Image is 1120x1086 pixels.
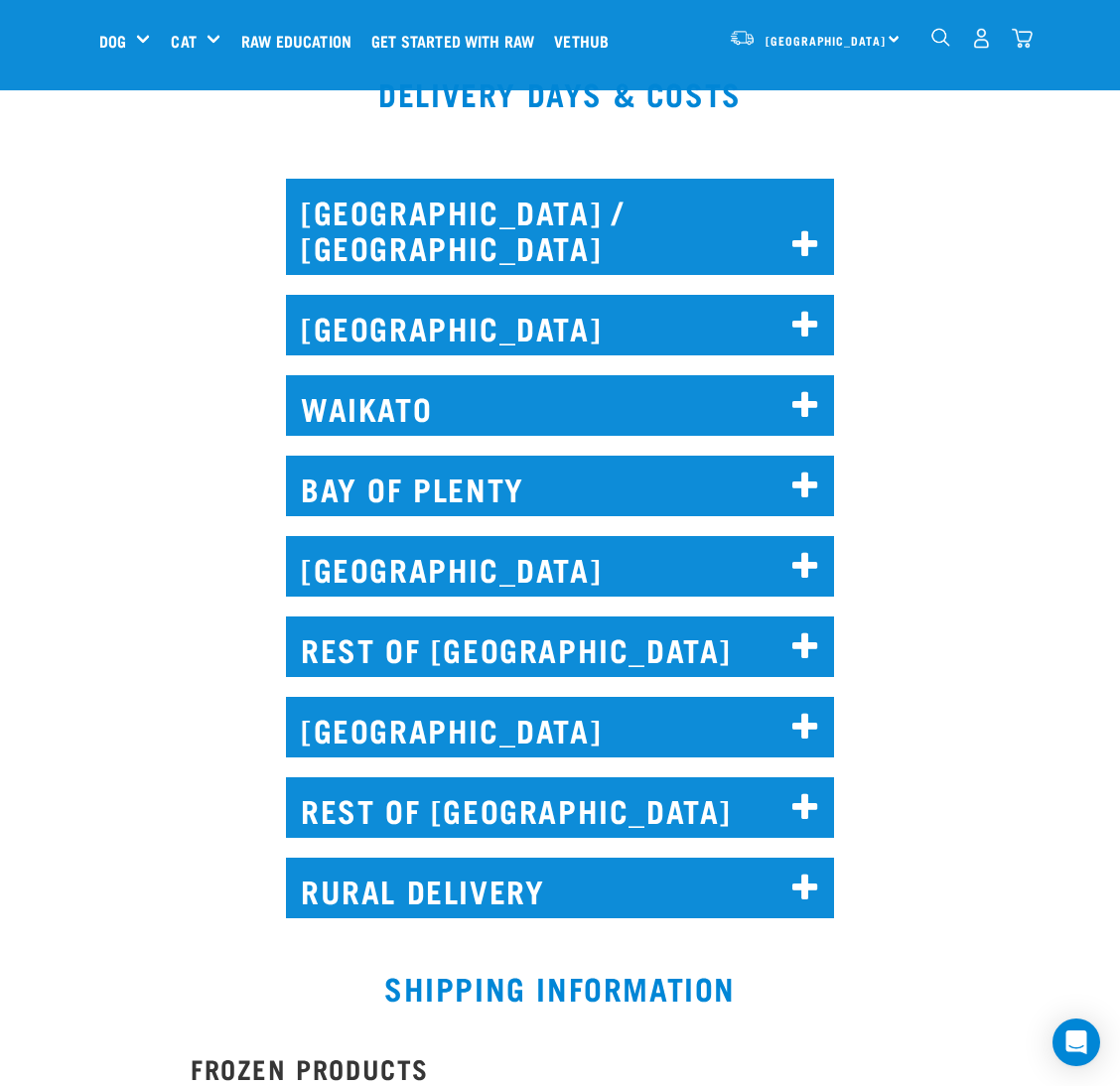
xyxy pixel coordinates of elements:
a: Dog [99,29,126,53]
a: Raw Education [236,1,366,80]
a: Vethub [549,1,624,80]
h2: BAY OF PLENTY [286,456,834,516]
div: Open Intercom Messenger [1052,1018,1100,1066]
a: Cat [171,29,196,53]
h2: RURAL DELIVERY [286,858,834,918]
a: Get started with Raw [366,1,549,80]
h2: [GEOGRAPHIC_DATA] [286,295,834,355]
strong: FROZEN PRODUCTS [191,1060,429,1075]
span: [GEOGRAPHIC_DATA] [766,37,886,44]
h2: REST OF [GEOGRAPHIC_DATA] [286,777,834,838]
h2: [GEOGRAPHIC_DATA] / [GEOGRAPHIC_DATA] [286,179,834,275]
h2: REST OF [GEOGRAPHIC_DATA] [286,616,834,677]
h2: [GEOGRAPHIC_DATA] [286,536,834,597]
h2: WAIKATO [286,375,834,436]
h2: [GEOGRAPHIC_DATA] [286,697,834,757]
img: van-moving.png [729,29,756,47]
img: home-icon-1@2x.png [931,28,950,47]
img: user.png [971,28,992,49]
img: home-icon@2x.png [1012,28,1033,49]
